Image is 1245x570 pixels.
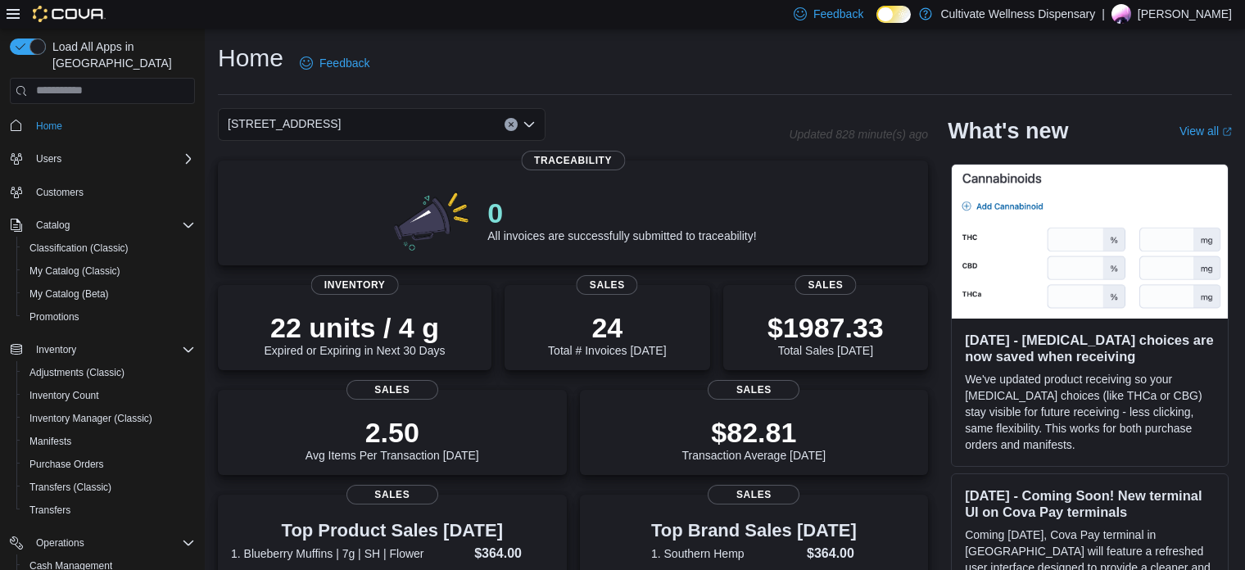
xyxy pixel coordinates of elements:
[789,128,928,141] p: Updated 828 minute(s) ago
[487,197,756,242] div: All invoices are successfully submitted to traceability!
[311,275,399,295] span: Inventory
[23,261,195,281] span: My Catalog (Classic)
[23,386,106,405] a: Inventory Count
[23,409,159,428] a: Inventory Manager (Classic)
[965,371,1215,453] p: We've updated product receiving so your [MEDICAL_DATA] choices (like THCa or CBG) stay visible fo...
[29,504,70,517] span: Transfers
[16,384,201,407] button: Inventory Count
[651,521,857,541] h3: Top Brand Sales [DATE]
[16,499,201,522] button: Transfers
[346,485,438,504] span: Sales
[265,311,446,357] div: Expired or Expiring in Next 30 Days
[948,118,1068,144] h2: What's new
[29,149,195,169] span: Users
[36,152,61,165] span: Users
[23,238,135,258] a: Classification (Classic)
[29,310,79,323] span: Promotions
[876,23,877,24] span: Dark Mode
[16,283,201,305] button: My Catalog (Beta)
[36,120,62,133] span: Home
[23,477,118,497] a: Transfers (Classic)
[23,386,195,405] span: Inventory Count
[23,500,77,520] a: Transfers
[23,307,86,327] a: Promotions
[1222,127,1232,137] svg: External link
[16,237,201,260] button: Classification (Classic)
[876,6,911,23] input: Dark Mode
[521,151,625,170] span: Traceability
[23,363,131,382] a: Adjustments (Classic)
[319,55,369,71] span: Feedback
[3,147,201,170] button: Users
[682,416,826,449] p: $82.81
[16,453,201,476] button: Purchase Orders
[23,500,195,520] span: Transfers
[228,114,341,133] span: [STREET_ADDRESS]
[23,409,195,428] span: Inventory Manager (Classic)
[548,311,666,357] div: Total # Invoices [DATE]
[487,197,756,229] p: 0
[231,521,554,541] h3: Top Product Sales [DATE]
[36,536,84,550] span: Operations
[807,544,857,563] dd: $364.00
[23,432,195,451] span: Manifests
[23,455,195,474] span: Purchase Orders
[36,219,70,232] span: Catalog
[265,311,446,344] p: 22 units / 4 g
[16,260,201,283] button: My Catalog (Classic)
[29,116,69,136] a: Home
[29,389,99,402] span: Inventory Count
[29,366,124,379] span: Adjustments (Classic)
[577,275,638,295] span: Sales
[231,545,468,562] dt: 1. Blueberry Muffins | 7g | SH | Flower
[1138,4,1232,24] p: [PERSON_NAME]
[474,544,553,563] dd: $364.00
[23,307,195,327] span: Promotions
[682,416,826,462] div: Transaction Average [DATE]
[29,242,129,255] span: Classification (Classic)
[293,47,376,79] a: Feedback
[767,311,884,344] p: $1987.33
[29,149,68,169] button: Users
[23,238,195,258] span: Classification (Classic)
[46,38,195,71] span: Load All Apps in [GEOGRAPHIC_DATA]
[3,338,201,361] button: Inventory
[16,361,201,384] button: Adjustments (Classic)
[390,187,475,252] img: 0
[3,214,201,237] button: Catalog
[23,455,111,474] a: Purchase Orders
[651,545,800,562] dt: 1. Southern Hemp
[767,311,884,357] div: Total Sales [DATE]
[306,416,479,449] p: 2.50
[813,6,863,22] span: Feedback
[965,332,1215,364] h3: [DATE] - [MEDICAL_DATA] choices are now saved when receiving
[1102,4,1105,24] p: |
[548,311,666,344] p: 24
[29,182,195,202] span: Customers
[23,432,78,451] a: Manifests
[708,380,799,400] span: Sales
[29,533,195,553] span: Operations
[36,343,76,356] span: Inventory
[218,42,283,75] h1: Home
[29,215,195,235] span: Catalog
[29,481,111,494] span: Transfers (Classic)
[1111,4,1131,24] div: John Robinson
[23,284,195,304] span: My Catalog (Beta)
[1179,124,1232,138] a: View allExternal link
[29,412,152,425] span: Inventory Manager (Classic)
[23,261,127,281] a: My Catalog (Classic)
[29,340,83,360] button: Inventory
[3,180,201,204] button: Customers
[23,477,195,497] span: Transfers (Classic)
[965,487,1215,520] h3: [DATE] - Coming Soon! New terminal UI on Cova Pay terminals
[36,186,84,199] span: Customers
[29,533,91,553] button: Operations
[29,340,195,360] span: Inventory
[523,118,536,131] button: Open list of options
[3,114,201,138] button: Home
[29,115,195,136] span: Home
[29,287,109,301] span: My Catalog (Beta)
[29,183,90,202] a: Customers
[795,275,856,295] span: Sales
